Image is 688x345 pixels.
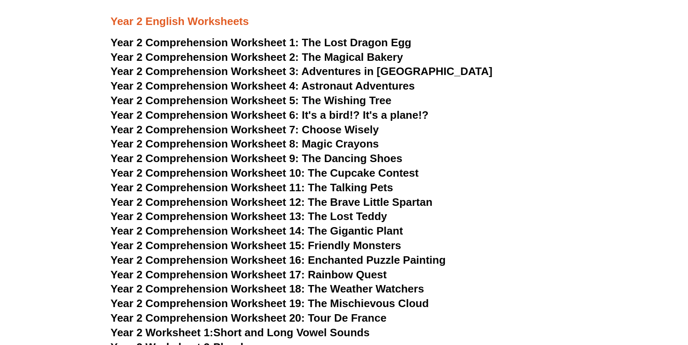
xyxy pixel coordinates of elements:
[110,65,492,77] a: Year 2 Comprehension Worksheet 3: Adventures in [GEOGRAPHIC_DATA]
[110,312,387,324] a: Year 2 Comprehension Worksheet 20: Tour De France
[110,282,424,295] a: Year 2 Comprehension Worksheet 18: The Weather Watchers
[110,181,393,194] a: Year 2 Comprehension Worksheet 11: The Talking Pets
[110,152,402,165] a: Year 2 Comprehension Worksheet 9: The Dancing Shoes
[302,36,412,49] span: The Lost Dragon Egg
[302,123,379,136] span: Choose Wisely
[110,268,387,281] a: Year 2 Comprehension Worksheet 17: Rainbow Quest
[110,297,429,310] a: Year 2 Comprehension Worksheet 19: The Mischievous Cloud
[110,239,401,252] a: Year 2 Comprehension Worksheet 15: Friendly Monsters
[301,80,415,92] span: Astronaut Adventures
[110,137,379,150] a: Year 2 Comprehension Worksheet 8: Magic Crayons
[110,254,446,266] a: Year 2 Comprehension Worksheet 16: Enchanted Puzzle Painting
[545,251,688,345] iframe: Chat Widget
[110,326,213,339] span: Year 2 Worksheet 1:
[302,94,392,107] span: The Wishing Tree
[110,109,429,121] a: Year 2 Comprehension Worksheet 6: It's a bird!? It's a plane!?
[110,51,403,63] a: Year 2 Comprehension Worksheet 2: The Magical Bakery
[110,326,369,339] a: Year 2 Worksheet 1:Short and Long Vowel Sounds
[110,80,299,92] span: Year 2 Comprehension Worksheet 4:
[110,80,415,92] a: Year 2 Comprehension Worksheet 4: Astronaut Adventures
[110,123,299,136] span: Year 2 Comprehension Worksheet 7:
[110,36,299,49] span: Year 2 Comprehension Worksheet 1:
[110,94,392,107] a: Year 2 Comprehension Worksheet 5: The Wishing Tree
[110,94,299,107] span: Year 2 Comprehension Worksheet 5:
[110,123,379,136] a: Year 2 Comprehension Worksheet 7: Choose Wisely
[302,51,403,63] span: The Magical Bakery
[110,36,411,49] a: Year 2 Comprehension Worksheet 1: The Lost Dragon Egg
[301,65,492,77] span: Adventures in [GEOGRAPHIC_DATA]
[110,225,403,237] a: Year 2 Comprehension Worksheet 14: The Gigantic Plant
[110,210,387,222] a: Year 2 Comprehension Worksheet 13: The Lost Teddy
[110,167,419,179] a: Year 2 Comprehension Worksheet 10: The Cupcake Contest
[110,51,299,63] span: Year 2 Comprehension Worksheet 2:
[110,196,432,208] a: Year 2 Comprehension Worksheet 12: The Brave Little Spartan
[110,65,299,77] span: Year 2 Comprehension Worksheet 3:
